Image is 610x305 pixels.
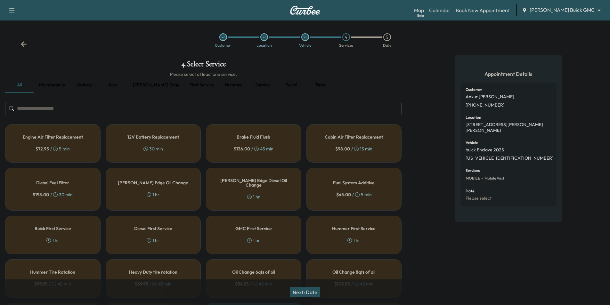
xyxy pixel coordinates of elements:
[299,44,311,47] div: Vehicle
[466,196,492,201] p: Please select
[277,77,305,93] button: Recall
[234,146,273,152] div: / 45 min
[466,176,480,181] span: MOBILE
[332,226,376,231] h5: Hummer First Service
[466,169,480,173] h6: Services
[335,146,372,152] div: / 15 min
[35,226,71,231] h5: Buick First Service
[480,175,483,181] span: -
[23,135,83,139] h5: Engine Air Filter Replacement
[466,116,481,119] h6: Location
[129,270,177,274] h5: Heavy Duty tire rotation
[466,94,514,100] p: Ankur [PERSON_NAME]
[460,70,557,77] h5: Appointment Details
[34,77,70,93] button: Maintenance
[184,77,219,93] button: First service
[33,191,73,198] div: / 30 min
[342,33,350,41] div: 4
[383,33,391,41] div: 5
[234,146,250,152] span: $ 136.00
[383,44,391,47] div: Date
[46,237,59,244] div: 1 hr
[256,44,272,47] div: Location
[216,178,291,187] h5: [PERSON_NAME] Edge Diesel Oil Change
[247,194,260,200] div: 1 hr
[247,237,260,244] div: 1 hr
[127,135,179,139] h5: 12V Battery Replacement
[134,226,172,231] h5: Diesel First Service
[128,77,184,93] button: [PERSON_NAME] edge
[219,77,248,93] button: Hummer
[30,270,75,274] h5: Hummer Tire Rotation
[483,176,504,181] span: Mobile Visit
[466,189,474,193] h6: Date
[530,6,595,14] span: [PERSON_NAME] Buick GMC
[36,181,69,185] h5: Diesel Fuel Filter
[248,77,277,93] button: Service
[36,146,49,152] span: $ 72.95
[417,13,424,18] div: Beta
[5,71,402,77] h6: Please select at least one service.
[339,44,353,47] div: Services
[466,141,478,145] h6: Vehicle
[5,77,402,93] div: basic tabs example
[290,6,321,15] img: Curbee Logo
[20,41,27,47] div: Back
[147,191,159,198] div: 1 hr
[237,135,270,139] h5: Brake Fluid Flush
[232,270,275,274] h5: Oil Change 6qts of oil
[466,122,551,133] p: [STREET_ADDRESS][PERSON_NAME][PERSON_NAME]
[5,60,402,71] h1: 4 . Select Service
[466,88,482,92] h6: Customer
[215,44,231,47] div: Customer
[235,226,272,231] h5: GMC First Service
[70,77,99,93] button: Battery
[466,102,505,108] p: [PHONE_NUMBER]
[429,6,451,14] a: Calendar
[118,181,188,185] h5: [PERSON_NAME] Edge Oil Change
[332,270,375,274] h5: Oil Change 8qts of oil
[36,146,70,152] div: / 5 min
[336,191,372,198] div: / 5 min
[147,237,159,244] div: 1 hr
[347,237,360,244] div: 1 hr
[333,181,375,185] h5: Fuel System Additive
[414,6,424,14] a: MapBeta
[466,147,504,153] p: buick Enclave 2025
[99,77,128,93] button: Misc
[143,146,163,152] div: 30 min
[336,191,351,198] span: $ 45.00
[335,146,350,152] span: $ 98.00
[456,6,510,14] a: Book New Appointment
[290,287,320,297] button: Next: Date
[305,77,334,93] button: Tires
[325,135,383,139] h5: Cabin Air Filter Replacement
[466,156,554,161] p: [US_VEHICLE_IDENTIFICATION_NUMBER]
[5,77,34,93] button: all
[33,191,49,198] span: $ 195.00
